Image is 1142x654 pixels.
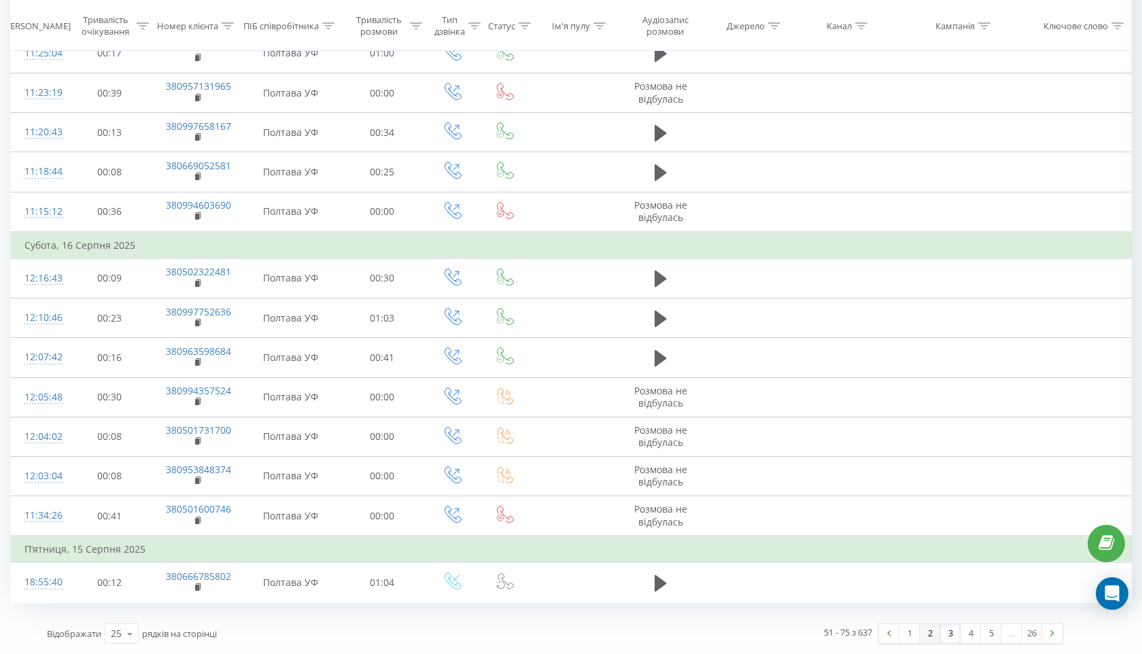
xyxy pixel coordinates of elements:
[242,456,339,496] td: Полтава УФ
[339,496,426,536] td: 00:00
[827,20,852,31] div: Канал
[66,338,152,377] td: 00:16
[66,73,152,113] td: 00:39
[11,232,1132,259] td: Субота, 16 Серпня 2025
[166,345,231,358] a: 380963598684
[339,73,426,113] td: 00:00
[824,625,872,639] div: 51 - 75 з 637
[24,424,52,450] div: 12:04:02
[339,456,426,496] td: 00:00
[11,536,1132,563] td: П’ятниця, 15 Серпня 2025
[242,338,339,377] td: Полтава УФ
[339,563,426,602] td: 01:04
[1022,624,1042,643] a: 26
[339,377,426,417] td: 00:00
[24,265,52,292] div: 12:16:43
[24,344,52,371] div: 12:07:42
[634,384,687,409] span: Розмова не відбулась
[339,298,426,338] td: 01:03
[339,152,426,192] td: 00:25
[166,80,231,92] a: 380957131965
[339,192,426,232] td: 00:00
[339,33,426,73] td: 01:00
[935,20,975,31] div: Кампанія
[488,20,515,31] div: Статус
[242,563,339,602] td: Полтава УФ
[242,298,339,338] td: Полтава УФ
[552,20,590,31] div: Ім'я пулу
[24,158,52,185] div: 11:18:44
[634,80,687,105] span: Розмова не відбулась
[1096,577,1128,610] div: Open Intercom Messenger
[242,113,339,152] td: Полтава УФ
[157,20,218,31] div: Номер клієнта
[66,113,152,152] td: 00:13
[24,199,52,225] div: 11:15:12
[66,298,152,338] td: 00:23
[66,496,152,536] td: 00:41
[727,20,765,31] div: Джерело
[961,624,981,643] a: 4
[24,40,52,67] div: 11:25:04
[66,192,152,232] td: 00:36
[242,496,339,536] td: Полтава УФ
[66,33,152,73] td: 00:17
[940,624,961,643] a: 3
[166,120,231,133] a: 380997658167
[24,384,52,411] div: 12:05:48
[166,502,231,515] a: 380501600746
[351,14,406,37] div: Тривалість розмови
[66,258,152,298] td: 00:09
[242,377,339,417] td: Полтава УФ
[66,417,152,456] td: 00:08
[634,463,687,488] span: Розмова не відбулась
[166,463,231,476] a: 380953848374
[24,119,52,145] div: 11:20:43
[899,624,920,643] a: 1
[242,152,339,192] td: Полтава УФ
[631,14,699,37] div: Аудіозапис розмови
[339,258,426,298] td: 00:30
[634,199,687,224] span: Розмова не відбулась
[1001,624,1022,643] div: …
[242,73,339,113] td: Полтава УФ
[24,305,52,331] div: 12:10:46
[2,20,71,31] div: [PERSON_NAME]
[434,14,465,37] div: Тип дзвінка
[78,14,133,37] div: Тривалість очікування
[166,265,231,278] a: 380502322481
[24,80,52,106] div: 11:23:19
[166,424,231,436] a: 380501731700
[634,502,687,528] span: Розмова не відбулась
[242,258,339,298] td: Полтава УФ
[166,305,231,318] a: 380997752636
[339,338,426,377] td: 00:41
[166,384,231,397] a: 380994357524
[47,627,101,640] span: Відображати
[66,152,152,192] td: 00:08
[920,624,940,643] a: 2
[166,199,231,211] a: 380994603690
[242,192,339,232] td: Полтава УФ
[243,20,319,31] div: ПІБ співробітника
[24,502,52,529] div: 11:34:26
[111,627,122,640] div: 25
[339,113,426,152] td: 00:34
[142,627,217,640] span: рядків на сторінці
[242,417,339,456] td: Полтава УФ
[66,563,152,602] td: 00:12
[166,159,231,172] a: 380669052581
[166,570,231,583] a: 380666785802
[24,569,52,596] div: 18:55:40
[339,417,426,456] td: 00:00
[24,463,52,489] div: 12:03:04
[242,33,339,73] td: Полтава УФ
[981,624,1001,643] a: 5
[66,377,152,417] td: 00:30
[1043,20,1108,31] div: Ключове слово
[66,456,152,496] td: 00:08
[634,424,687,449] span: Розмова не відбулась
